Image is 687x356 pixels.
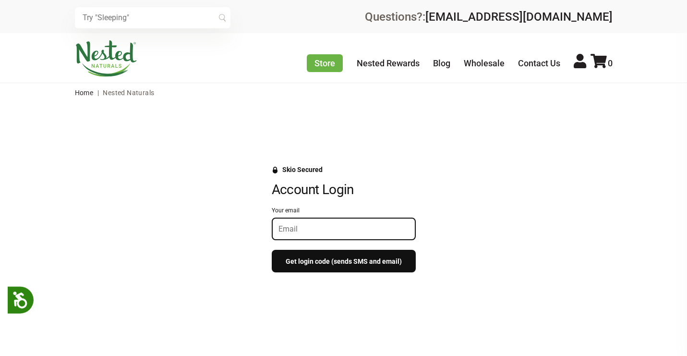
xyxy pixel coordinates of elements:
a: 0 [591,58,613,68]
input: Your email input field [278,224,409,233]
a: Wholesale [464,58,505,68]
a: Contact Us [518,58,560,68]
button: Get login code (sends SMS and email) [272,250,416,272]
input: Try "Sleeping" [75,7,230,28]
a: [EMAIL_ADDRESS][DOMAIN_NAME] [425,10,613,24]
span: 0 [608,58,613,68]
a: Home [75,89,94,97]
svg: Security [272,167,278,173]
a: Nested Rewards [357,58,420,68]
a: Blog [433,58,450,68]
div: Your email [272,208,416,214]
a: Store [307,54,343,72]
div: Questions?: [365,11,613,23]
span: | [95,89,101,97]
a: Skio Secured [272,166,323,181]
div: Skio Secured [282,166,323,173]
h2: Account Login [272,182,416,198]
nav: breadcrumbs [75,83,613,102]
span: Nested Naturals [103,89,154,97]
img: Nested Naturals [75,40,137,77]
